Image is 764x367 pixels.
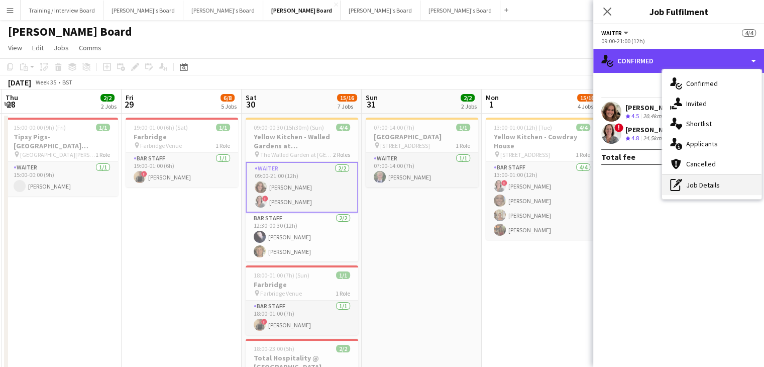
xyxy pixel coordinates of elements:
span: [STREET_ADDRESS] [380,142,430,149]
app-card-role: BAR STAFF1/119:00-01:00 (6h)![PERSON_NAME] [126,153,238,187]
span: [GEOGRAPHIC_DATA][PERSON_NAME] [20,151,95,158]
div: 2 Jobs [101,103,117,110]
span: 4/4 [336,124,350,131]
span: Shortlist [686,119,712,128]
h3: [GEOGRAPHIC_DATA] [366,132,478,141]
span: 1/1 [456,124,470,131]
span: ! [501,180,507,186]
span: 09:00-00:30 (15h30m) (Sun) [254,124,324,131]
a: Edit [28,41,48,54]
h3: Yellow Kitchen - Walled Gardens at [GEOGRAPHIC_DATA] [246,132,358,150]
span: Week 35 [33,78,58,86]
button: Training / Interview Board [21,1,103,20]
span: 30 [244,99,257,110]
span: 19:00-01:00 (6h) (Sat) [134,124,188,131]
span: 29 [124,99,134,110]
div: 20.4km [641,112,664,121]
button: [PERSON_NAME]'s Board [341,1,420,20]
span: 31 [364,99,378,110]
a: View [4,41,26,54]
a: Jobs [50,41,73,54]
span: 4.8 [631,134,639,142]
span: Edit [32,43,44,52]
div: 5 Jobs [221,103,237,110]
div: BST [62,78,72,86]
span: View [8,43,22,52]
span: 1 [484,99,499,110]
div: Confirmed [593,49,764,73]
span: 2/2 [336,345,350,352]
span: 6/8 [221,94,235,102]
button: [PERSON_NAME]'s Board [420,1,500,20]
button: [PERSON_NAME]'s Board [103,1,183,20]
span: 2 Roles [333,151,350,158]
span: Cancelled [686,159,716,168]
span: 2/2 [100,94,115,102]
span: 15:00-00:00 (9h) (Fri) [14,124,66,131]
span: 1 Role [336,290,350,297]
div: Total fee [601,152,635,162]
span: 07:00-14:00 (7h) [374,124,414,131]
span: The Walled Garden at [GEOGRAPHIC_DATA] [260,151,333,158]
div: 4 Jobs [578,103,597,110]
span: 1 Role [95,151,110,158]
span: Fri [126,93,134,102]
span: Thu [6,93,18,102]
span: ! [262,196,268,202]
button: Waiter [601,29,630,37]
span: [STREET_ADDRESS] [500,151,550,158]
span: 1 Role [456,142,470,149]
div: [DATE] [8,77,31,87]
span: 1 Role [215,142,230,149]
div: Job Details [662,175,761,195]
span: Farbridge Venue [140,142,182,149]
app-job-card: 18:00-01:00 (7h) (Sun)1/1Farbridge Farbridge Venue1 RoleBAR STAFF1/118:00-01:00 (7h)![PERSON_NAME] [246,265,358,335]
div: 2 Jobs [461,103,477,110]
span: 18:00-23:00 (5h) [254,345,294,352]
h3: Job Fulfilment [593,5,764,18]
span: ! [141,171,147,177]
span: 1/1 [96,124,110,131]
app-card-role: BAR STAFF4/413:00-01:00 (12h)![PERSON_NAME][PERSON_NAME][PERSON_NAME][PERSON_NAME] [486,162,598,240]
h3: Farbridge [246,280,358,289]
app-job-card: 07:00-14:00 (7h)1/1[GEOGRAPHIC_DATA] [STREET_ADDRESS]1 RoleWaiter1/107:00-14:00 (7h)[PERSON_NAME] [366,118,478,187]
button: [PERSON_NAME] Board [263,1,341,20]
h1: [PERSON_NAME] Board [8,24,132,39]
span: Jobs [54,43,69,52]
span: 4/4 [742,29,756,37]
span: ! [261,319,267,325]
span: 15/16 [337,94,357,102]
app-job-card: 19:00-01:00 (6h) (Sat)1/1Farbridge Farbridge Venue1 RoleBAR STAFF1/119:00-01:00 (6h)![PERSON_NAME] [126,118,238,187]
h3: Tipsy Pigs- [GEOGRAPHIC_DATA][PERSON_NAME] [6,132,118,150]
app-card-role: BAR STAFF2/212:30-00:30 (12h)[PERSON_NAME][PERSON_NAME] [246,213,358,261]
app-job-card: 15:00-00:00 (9h) (Fri)1/1Tipsy Pigs- [GEOGRAPHIC_DATA][PERSON_NAME] [GEOGRAPHIC_DATA][PERSON_NAME... [6,118,118,196]
div: 09:00-21:00 (12h) [601,37,756,45]
span: Farbridge Venue [260,290,302,297]
h3: Yellow Kitchen - Cowdray House [486,132,598,150]
app-job-card: 13:00-01:00 (12h) (Tue)4/4Yellow Kitchen - Cowdray House [STREET_ADDRESS]1 RoleBAR STAFF4/413:00-... [486,118,598,240]
span: 1/1 [336,271,350,279]
div: 7 Jobs [338,103,357,110]
div: 24.5km [641,134,664,143]
span: Invited [686,99,707,108]
app-job-card: 09:00-00:30 (15h30m) (Sun)4/4Yellow Kitchen - Walled Gardens at [GEOGRAPHIC_DATA] The Walled Gard... [246,118,358,261]
span: 13:00-01:00 (12h) (Tue) [494,124,552,131]
span: 1 Role [576,151,590,158]
span: Confirmed [686,79,718,88]
span: 4/4 [576,124,590,131]
span: 15/16 [577,94,597,102]
span: 1/1 [216,124,230,131]
button: [PERSON_NAME]'s Board [183,1,263,20]
span: Waiter [601,29,622,37]
span: ! [614,123,623,132]
span: Applicants [686,139,718,148]
h3: Farbridge [126,132,238,141]
div: [PERSON_NAME] [625,125,679,134]
app-card-role: Waiter2/209:00-21:00 (12h)[PERSON_NAME]![PERSON_NAME] [246,162,358,213]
